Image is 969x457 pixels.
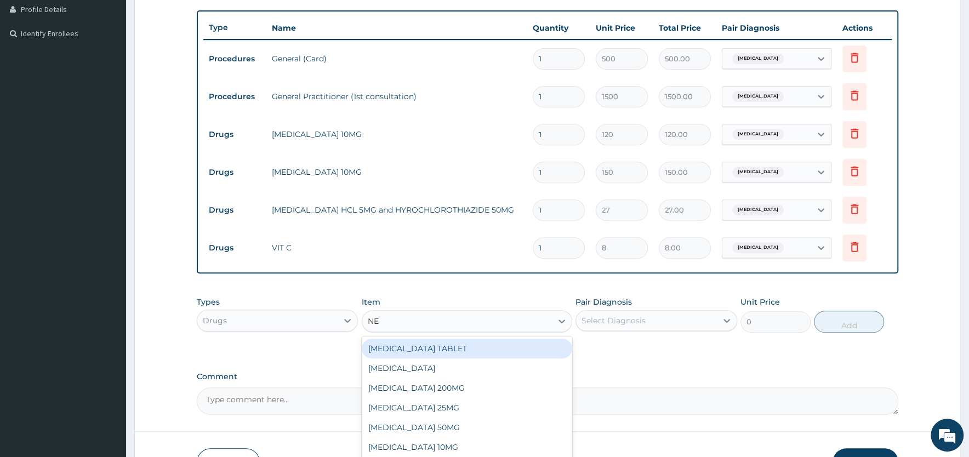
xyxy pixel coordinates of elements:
[64,138,151,249] span: We're online!
[203,124,266,145] td: Drugs
[814,311,884,333] button: Add
[653,17,716,39] th: Total Price
[203,200,266,220] td: Drugs
[362,358,572,378] div: [MEDICAL_DATA]
[716,17,837,39] th: Pair Diagnosis
[203,238,266,258] td: Drugs
[266,161,527,183] td: [MEDICAL_DATA] 10MG
[582,315,646,326] div: Select Diagnosis
[180,5,206,32] div: Minimize live chat window
[266,48,527,70] td: General (Card)
[732,91,784,102] span: [MEDICAL_DATA]
[20,55,44,82] img: d_794563401_company_1708531726252_794563401
[732,242,784,253] span: [MEDICAL_DATA]
[203,18,266,38] th: Type
[732,204,784,215] span: [MEDICAL_DATA]
[362,339,572,358] div: [MEDICAL_DATA] TABLET
[197,372,898,381] label: Comment
[266,123,527,145] td: [MEDICAL_DATA] 10MG
[362,398,572,418] div: [MEDICAL_DATA] 25MG
[57,61,184,76] div: Chat with us now
[5,299,209,338] textarea: Type your message and hit 'Enter'
[266,85,527,107] td: General Practitioner (1st consultation)
[732,53,784,64] span: [MEDICAL_DATA]
[837,17,892,39] th: Actions
[266,199,527,221] td: [MEDICAL_DATA] HCL 5MG and HYROCHLOROTHIAZIDE 50MG
[362,296,380,307] label: Item
[362,378,572,398] div: [MEDICAL_DATA] 200MG
[590,17,653,39] th: Unit Price
[740,296,780,307] label: Unit Price
[203,87,266,107] td: Procedures
[732,129,784,140] span: [MEDICAL_DATA]
[362,437,572,457] div: [MEDICAL_DATA] 10MG
[203,49,266,69] td: Procedures
[266,237,527,259] td: VIT C
[527,17,590,39] th: Quantity
[197,298,220,307] label: Types
[203,315,227,326] div: Drugs
[362,418,572,437] div: [MEDICAL_DATA] 50MG
[266,17,527,39] th: Name
[732,167,784,178] span: [MEDICAL_DATA]
[575,296,632,307] label: Pair Diagnosis
[203,162,266,182] td: Drugs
